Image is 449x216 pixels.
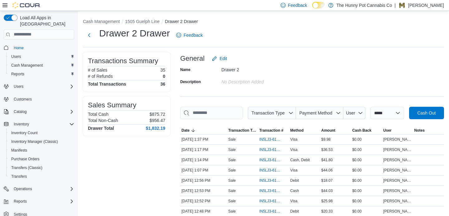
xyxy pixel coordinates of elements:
[259,168,281,173] span: IN5LJ3-6148375
[149,118,165,123] p: $956.47
[6,137,77,146] button: Inventory Manager (Classic)
[180,146,227,153] div: [DATE] 1:17 PM
[259,136,287,143] button: IN5LJ3-6148646
[259,157,281,162] span: IN5LJ3-6148434
[290,128,304,133] span: Method
[336,2,392,9] p: The Hunny Pot Cannabis Co
[248,107,296,119] button: Transaction Type
[417,110,436,116] span: Cash Out
[11,44,74,52] span: Home
[398,2,406,9] div: Mike Calouro
[1,107,77,116] button: Catalog
[11,185,74,193] span: Operations
[11,54,21,59] span: Users
[181,128,190,133] span: Date
[321,157,333,162] span: $41.80
[9,138,60,145] a: Inventory Manager (Classic)
[413,127,444,134] button: Notes
[11,174,27,179] span: Transfers
[9,164,45,171] a: Transfers (Classic)
[259,188,281,193] span: IN5LJ3-6148264
[180,107,243,119] input: This is a search bar. As you type, the results lower in the page will automatically filter.
[9,62,74,69] span: Cash Management
[9,155,74,163] span: Purchase Orders
[14,186,32,191] span: Operations
[14,109,27,114] span: Catalog
[221,65,305,72] div: Drawer 2
[180,167,227,174] div: [DATE] 1:07 PM
[83,19,120,24] button: Cash Management
[321,178,333,183] span: $18.07
[11,120,74,128] span: Inventory
[259,199,281,204] span: IN5LJ3-6148260
[6,129,77,137] button: Inventory Count
[1,120,77,129] button: Inventory
[290,209,299,214] span: Debit
[228,147,236,152] p: Sale
[11,157,40,162] span: Purchase Orders
[383,147,412,152] span: [PERSON_NAME]
[9,70,74,78] span: Reports
[321,128,335,133] span: Amount
[351,208,382,215] div: $0.00
[383,157,412,162] span: [PERSON_NAME]
[228,188,236,193] p: Sale
[180,156,227,164] div: [DATE] 1:14 PM
[149,112,165,117] p: $875.72
[289,127,320,134] button: Method
[180,177,227,184] div: [DATE] 12:56 PM
[14,122,29,127] span: Inventory
[259,209,281,214] span: IN5LJ3-6148232
[352,128,371,133] span: Cash Back
[351,127,382,134] button: Cash Back
[11,96,34,103] a: Customers
[351,197,382,205] div: $0.00
[383,137,412,142] span: [PERSON_NAME]
[9,138,74,145] span: Inventory Manager (Classic)
[9,62,45,69] a: Cash Management
[290,178,299,183] span: Debit
[351,136,382,143] div: $0.00
[180,197,227,205] div: [DATE] 12:52 PM
[228,209,236,214] p: Sale
[14,97,32,102] span: Customers
[1,197,77,206] button: Reports
[88,57,158,65] h3: Transactions Summary
[290,168,297,173] span: Visa
[409,107,444,119] button: Cash Out
[210,52,229,65] button: Edit
[9,147,30,154] a: Manifests
[11,108,74,115] span: Catalog
[383,168,412,173] span: [PERSON_NAME]
[180,79,201,84] label: Description
[184,32,203,38] span: Feedback
[11,63,43,68] span: Cash Management
[259,178,281,183] span: IN5LJ3-6148296
[9,155,42,163] a: Purchase Orders
[165,19,198,24] button: Drawer 2 Drawer
[228,178,236,183] p: Sale
[9,147,74,154] span: Manifests
[221,77,305,84] div: No Description added
[160,82,165,87] h4: 36
[9,53,74,60] span: Users
[1,185,77,193] button: Operations
[259,128,283,133] span: Transaction #
[382,127,413,134] button: User
[9,164,74,171] span: Transfers (Classic)
[11,72,24,77] span: Reports
[163,74,165,79] p: 0
[14,45,24,50] span: Home
[88,118,118,123] h6: Total Non-Cash
[1,95,77,104] button: Customers
[408,2,444,9] p: [PERSON_NAME]
[88,126,114,131] h4: Drawer Total
[251,110,285,115] span: Transaction Type
[1,43,77,52] button: Home
[351,156,382,164] div: $0.00
[11,198,74,205] span: Reports
[394,2,396,9] p: |
[180,208,227,215] div: [DATE] 12:48 PM
[321,209,333,214] span: $20.33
